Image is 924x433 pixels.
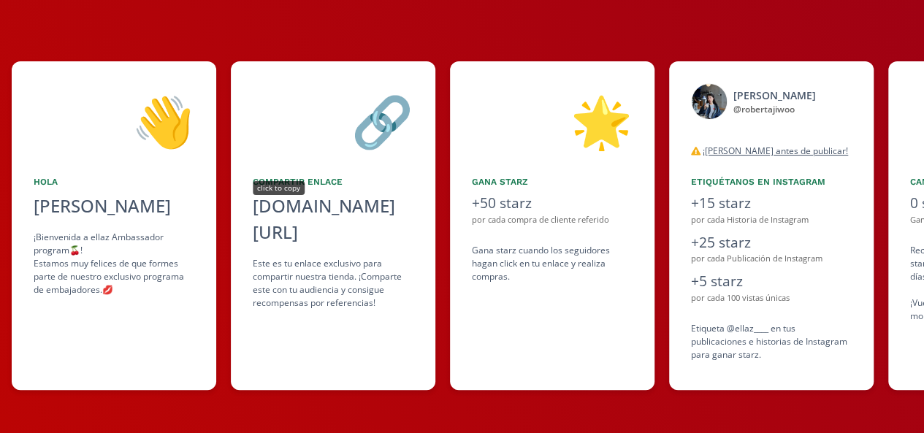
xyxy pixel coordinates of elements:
div: por cada Historia de Instagram [691,214,852,226]
div: +15 starz [691,193,852,214]
div: Hola [34,175,194,188]
div: por cada compra de cliente referido [472,214,633,226]
div: ¡Bienvenida a ellaz Ambassador program🍒! Estamos muy felices de que formes parte de nuestro exclu... [34,231,194,296]
div: +25 starz [691,232,852,253]
div: [PERSON_NAME] [34,193,194,219]
div: [DOMAIN_NAME][URL] [253,193,413,245]
img: 524810648_18520113457031687_8089223174440955574_n.jpg [691,83,728,120]
div: Etiqueta @ellaz____ en tus publicaciones e historias de Instagram para ganar starz. [691,322,852,361]
div: 🔗 [253,83,413,158]
div: @ robertajiwoo [733,103,816,116]
div: Gana starz [472,175,633,188]
div: [PERSON_NAME] [733,88,816,103]
div: por cada 100 vistas únicas [691,292,852,304]
div: 🌟 [472,83,633,158]
div: por cada Publicación de Instagram [691,253,852,265]
div: Gana starz cuando los seguidores hagan click en tu enlace y realiza compras . [472,244,633,283]
div: Este es tu enlace exclusivo para compartir nuestra tienda. ¡Comparte este con tu audiencia y cons... [253,257,413,310]
div: Etiquétanos en Instagram [691,175,852,188]
div: +5 starz [691,271,852,292]
div: 👋 [34,83,194,158]
div: +50 starz [472,193,633,214]
div: Compartir Enlace [253,175,413,188]
div: click to copy [253,181,305,195]
u: ¡[PERSON_NAME] antes de publicar! [703,145,848,157]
